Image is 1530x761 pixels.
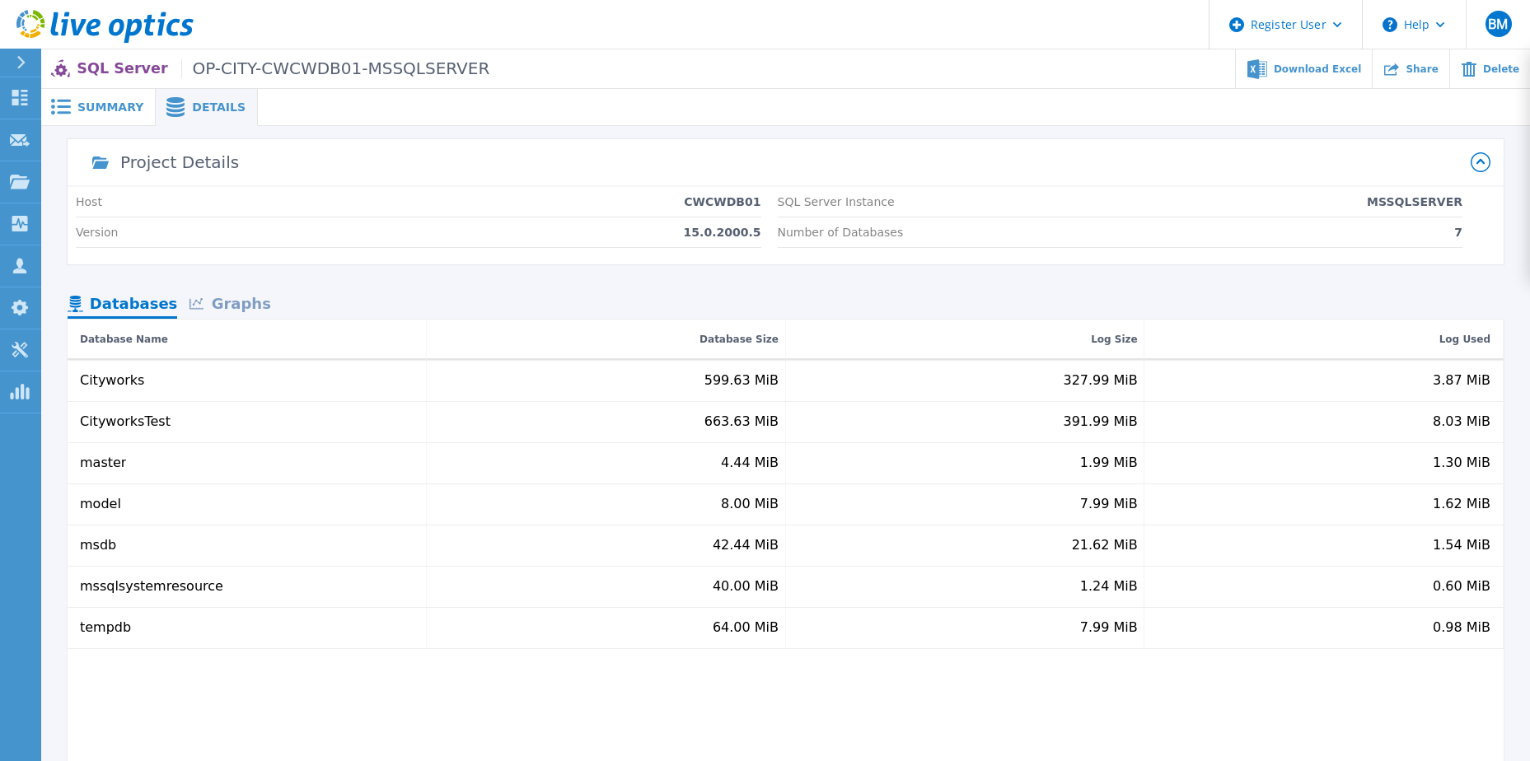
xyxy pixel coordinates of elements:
[80,414,171,429] div: CityworksTest
[1433,414,1490,429] div: 8.03 MiB
[80,538,116,553] div: msdb
[1439,329,1490,349] div: Log Used
[1406,64,1438,74] span: Share
[68,291,177,320] div: Databases
[1433,579,1490,594] div: 0.60 MiB
[1063,414,1137,429] div: 391.99 MiB
[77,101,143,113] span: Summary
[1433,620,1490,635] div: 0.98 MiB
[778,195,895,208] p: SQL Server Instance
[1454,226,1462,239] p: 7
[1080,620,1138,635] div: 7.99 MiB
[80,455,126,470] div: master
[1080,455,1138,470] div: 1.99 MiB
[1433,455,1490,470] div: 1.30 MiB
[704,414,779,429] div: 663.63 MiB
[713,538,779,553] div: 42.44 MiB
[704,373,779,388] div: 599.63 MiB
[177,291,283,320] div: Graphs
[80,620,131,635] div: tempdb
[80,579,223,594] div: mssqlsystemresource
[1091,329,1138,349] div: Log Size
[778,226,904,239] p: Number of Databases
[80,497,121,511] div: model
[192,101,246,113] span: Details
[77,59,489,78] p: SQL Server
[721,497,779,511] div: 8.00 MiB
[1367,195,1462,208] p: MSSQLSERVER
[699,329,779,349] div: Database Size
[76,226,118,239] p: Version
[80,329,168,349] div: Database Name
[1433,373,1490,388] div: 3.87 MiB
[1433,538,1490,553] div: 1.54 MiB
[120,154,239,170] div: Project Details
[1072,538,1138,553] div: 21.62 MiB
[76,195,102,208] p: Host
[1488,17,1508,30] span: BM
[1080,497,1138,511] div: 7.99 MiB
[80,373,144,388] div: Cityworks
[1483,64,1519,74] span: Delete
[1080,579,1138,594] div: 1.24 MiB
[1433,497,1490,511] div: 1.62 MiB
[181,59,490,78] span: OP-CITY-CWCWDB01-MSSQLSERVER
[1063,373,1137,388] div: 327.99 MiB
[721,455,779,470] div: 4.44 MiB
[1274,64,1361,74] span: Download Excel
[713,579,779,594] div: 40.00 MiB
[684,226,761,239] p: 15.0.2000.5
[684,195,760,208] p: CWCWDB01
[713,620,779,635] div: 64.00 MiB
